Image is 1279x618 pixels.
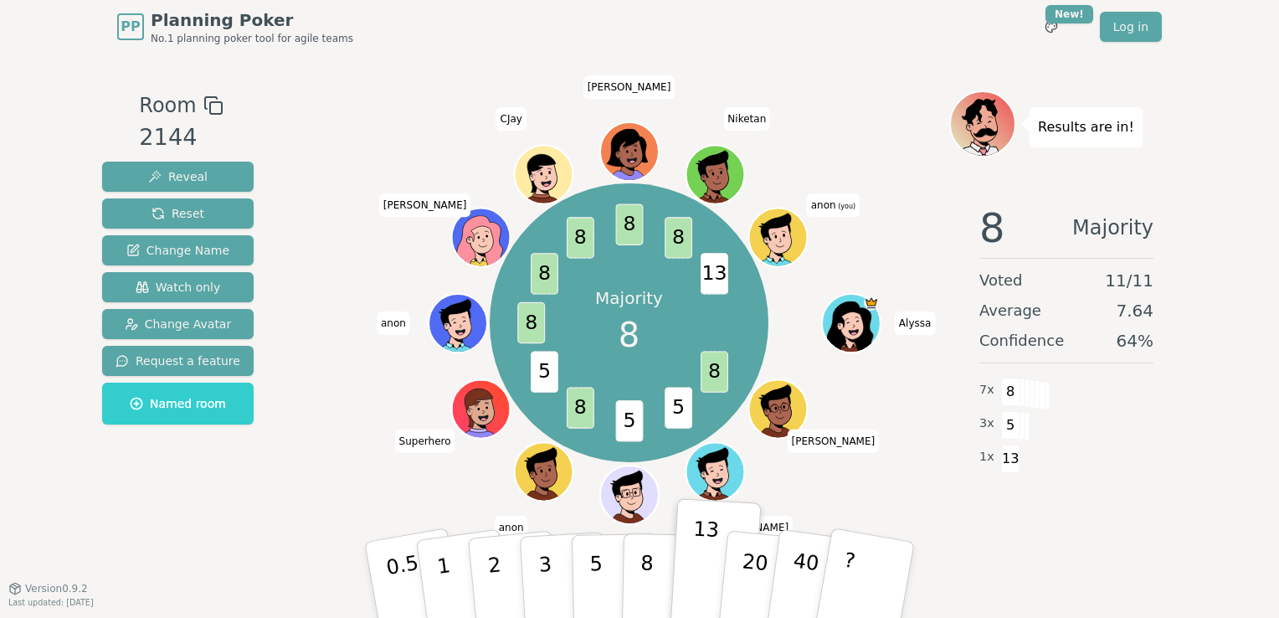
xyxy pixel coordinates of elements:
span: 7 x [979,381,994,399]
div: 2144 [139,121,223,155]
span: 7.64 [1116,299,1153,322]
button: Reset [102,198,254,229]
button: Change Name [102,235,254,265]
a: Log in [1100,12,1162,42]
span: 1 x [979,448,994,466]
button: Change Avatar [102,309,254,339]
span: Click to change your name [583,75,675,99]
p: Majority [595,286,663,310]
span: Change Avatar [125,316,232,332]
span: Click to change your name [701,515,793,538]
span: 5 [615,400,643,441]
span: (you) [836,203,856,210]
span: 5 [1001,411,1020,440]
span: 13 [701,253,728,294]
span: Click to change your name [395,429,455,452]
span: 8 [979,208,1005,248]
span: 8 [615,204,643,245]
span: Version 0.9.2 [25,582,88,595]
span: Watch only [136,279,221,296]
span: 8 [566,387,593,428]
button: Named room [102,383,254,425]
span: Reset [152,205,204,222]
span: 8 [619,310,639,360]
span: Named room [130,395,226,412]
button: Version0.9.2 [8,582,88,595]
span: 11 / 11 [1105,269,1153,292]
div: New! [1045,5,1093,23]
span: Click to change your name [723,107,770,131]
span: Voted [979,269,1023,292]
span: Reveal [148,168,208,185]
button: Request a feature [102,346,254,376]
span: No.1 planning poker tool for agile teams [151,32,353,45]
span: Click to change your name [807,193,860,217]
button: Click to change your avatar [750,209,805,265]
span: Change Name [126,242,229,259]
span: 8 [701,352,728,393]
span: Click to change your name [788,429,880,452]
span: Click to change your name [495,515,528,538]
span: 8 [665,217,692,258]
span: Average [979,299,1041,322]
span: Planning Poker [151,8,353,32]
button: Watch only [102,272,254,302]
span: PP [121,17,140,37]
span: Majority [1072,208,1153,248]
button: New! [1036,12,1066,42]
span: Click to change your name [377,312,410,335]
span: Alyssa is the host [864,296,879,311]
span: 64 % [1117,329,1153,353]
button: Reveal [102,162,254,192]
span: 8 [531,253,558,294]
span: Click to change your name [496,107,526,131]
span: Click to change your name [895,312,936,335]
span: Last updated: [DATE] [8,598,94,607]
span: 5 [531,352,558,393]
span: Click to change your name [379,193,471,217]
a: PPPlanning PokerNo.1 planning poker tool for agile teams [117,8,353,45]
span: Request a feature [116,353,240,369]
p: 13 [689,517,720,609]
span: 5 [665,387,692,428]
span: 8 [517,302,545,343]
span: Room [139,90,196,121]
span: 3 x [979,415,994,433]
span: 13 [1001,445,1020,473]
p: Results are in! [1038,116,1134,139]
span: Confidence [979,329,1064,353]
span: 8 [566,217,593,258]
span: 8 [1001,378,1020,406]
